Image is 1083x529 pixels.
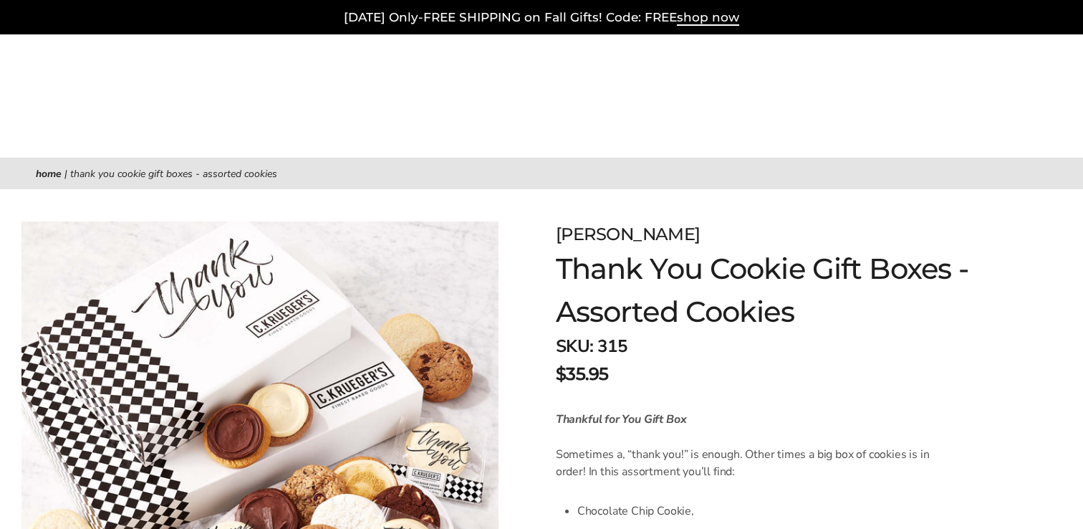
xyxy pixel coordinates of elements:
p: Sometimes a, “thank you!” is enough. Other times a big box of cookies is in order! In this assort... [556,446,948,480]
span: | [64,167,67,181]
h1: Thank You Cookie Gift Boxes - Assorted Cookies [556,247,1013,333]
span: $35.95 [556,361,609,387]
a: Home [36,167,62,181]
li: Chocolate Chip Cookie, [577,499,948,523]
div: [PERSON_NAME] [556,221,1013,247]
span: 315 [597,335,627,358]
em: Thankful for You Gift Box [556,411,687,427]
span: shop now [677,10,739,26]
strong: SKU: [556,335,594,358]
nav: breadcrumbs [36,166,1047,182]
a: [DATE] Only-FREE SHIPPING on Fall Gifts! Code: FREEshop now [344,10,739,26]
span: Thank You Cookie Gift Boxes - Assorted Cookies [70,167,277,181]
